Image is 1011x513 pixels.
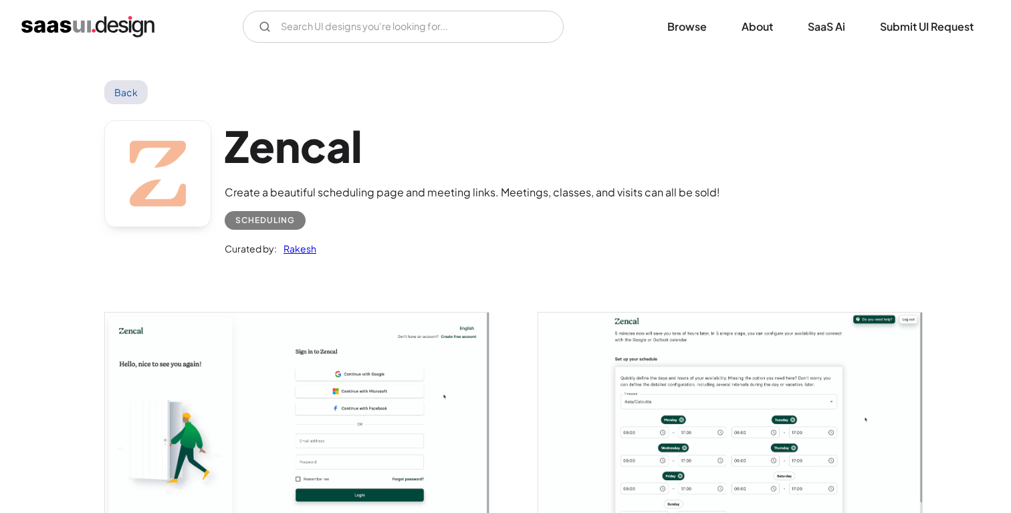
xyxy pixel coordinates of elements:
[235,212,295,228] div: Scheduling
[225,240,277,256] div: Curated by:
[864,12,990,41] a: Submit UI Request
[725,12,789,41] a: About
[21,16,154,37] a: home
[225,184,720,200] div: Create a beautiful scheduling page and meeting links. Meetings, classes, and visits can all be sold!
[225,120,720,172] h1: Zencal
[104,80,148,104] a: Back
[651,12,723,41] a: Browse
[792,12,861,41] a: SaaS Ai
[243,11,564,43] input: Search UI designs you're looking for...
[243,11,564,43] form: Email Form
[277,240,316,256] a: Rakesh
